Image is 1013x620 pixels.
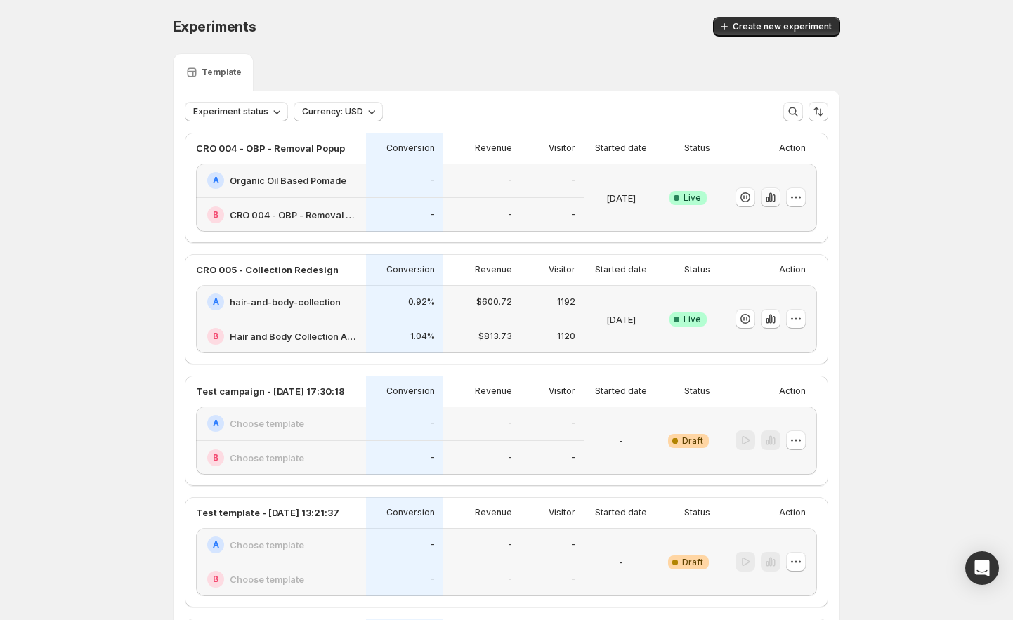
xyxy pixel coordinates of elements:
[475,385,512,397] p: Revenue
[713,17,840,37] button: Create new experiment
[185,102,288,121] button: Experiment status
[196,263,339,277] p: CRO 005 - Collection Redesign
[431,539,435,550] p: -
[213,452,218,463] h2: B
[779,507,806,518] p: Action
[475,143,512,154] p: Revenue
[571,418,575,429] p: -
[508,175,512,186] p: -
[779,143,806,154] p: Action
[606,191,636,205] p: [DATE]
[733,21,832,32] span: Create new experiment
[386,264,435,275] p: Conversion
[508,418,512,429] p: -
[571,452,575,463] p: -
[549,264,575,275] p: Visitor
[431,418,435,429] p: -
[476,296,512,308] p: $600.72
[965,551,999,585] div: Open Intercom Messenger
[230,208,358,222] h2: CRO 004 - OBP - Removal Popup (variant)
[230,572,304,586] h2: Choose template
[230,416,304,430] h2: Choose template
[213,209,218,220] h2: B
[557,331,575,342] p: 1120
[196,384,345,398] p: Test campaign - [DATE] 17:30:18
[508,209,512,220] p: -
[230,329,358,343] h2: Hair and Body Collection AB Test
[230,451,304,465] h2: Choose template
[606,312,636,327] p: [DATE]
[571,175,575,186] p: -
[682,435,703,447] span: Draft
[779,385,806,397] p: Action
[595,385,647,397] p: Started date
[386,385,435,397] p: Conversion
[410,331,435,342] p: 1.04%
[213,296,219,308] h2: A
[230,538,304,552] h2: Choose template
[213,574,218,585] h2: B
[508,452,512,463] p: -
[595,264,647,275] p: Started date
[408,296,435,308] p: 0.92%
[595,143,647,154] p: Started date
[475,264,512,275] p: Revenue
[230,295,341,309] h2: hair-and-body-collection
[684,507,710,518] p: Status
[508,539,512,550] p: -
[302,106,363,117] span: Currency: USD
[682,557,703,568] span: Draft
[549,507,575,518] p: Visitor
[549,385,575,397] p: Visitor
[508,574,512,585] p: -
[431,175,435,186] p: -
[478,331,512,342] p: $813.73
[213,539,219,550] h2: A
[431,574,435,585] p: -
[595,507,647,518] p: Started date
[557,296,575,308] p: 1192
[619,434,623,448] p: -
[196,506,339,520] p: Test template - [DATE] 13:21:37
[475,507,512,518] p: Revenue
[230,173,346,187] h2: Organic Oil Based Pomade
[202,67,242,78] p: Template
[213,331,218,342] h2: B
[193,106,268,117] span: Experiment status
[431,209,435,220] p: -
[213,175,219,186] h2: A
[684,264,710,275] p: Status
[571,209,575,220] p: -
[196,141,345,155] p: CRO 004 - OBP - Removal Popup
[684,314,701,325] span: Live
[549,143,575,154] p: Visitor
[684,192,701,204] span: Live
[386,143,435,154] p: Conversion
[431,452,435,463] p: -
[173,18,256,35] span: Experiments
[684,385,710,397] p: Status
[386,507,435,518] p: Conversion
[779,264,806,275] p: Action
[294,102,383,121] button: Currency: USD
[809,102,828,121] button: Sort the results
[684,143,710,154] p: Status
[571,574,575,585] p: -
[571,539,575,550] p: -
[213,418,219,429] h2: A
[619,555,623,569] p: -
